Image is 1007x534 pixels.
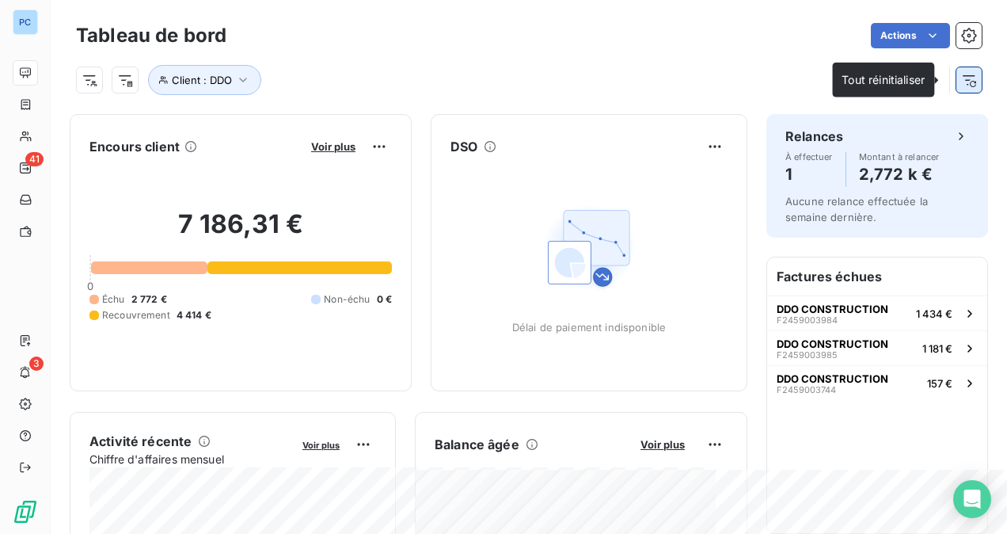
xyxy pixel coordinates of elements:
span: À effectuer [785,152,833,162]
button: DDO CONSTRUCTIONF2459003744157 € [767,365,987,400]
span: 1 181 € [922,342,952,355]
span: Voir plus [640,438,685,451]
h6: Encours client [89,137,180,156]
span: DDO CONSTRUCTION [777,338,888,350]
h2: 7 186,31 € [89,208,392,256]
span: DDO CONSTRUCTION [777,303,888,315]
button: DDO CONSTRUCTIONF24590039851 181 € [767,330,987,365]
span: 41 [25,152,44,166]
h6: Factures échues [767,257,987,296]
span: 157 € [927,377,952,390]
h4: 2,772 k € [859,162,940,187]
span: F2459003984 [777,315,838,325]
img: Logo LeanPay [13,499,38,524]
span: 0 [87,280,93,292]
span: Client : DDO [172,74,232,86]
span: DDO CONSTRUCTION [777,372,888,385]
button: DDO CONSTRUCTIONF24590039841 434 € [767,296,987,330]
a: 41 [13,155,37,181]
h6: Relances [785,127,843,146]
span: Aucune relance effectuée la semaine dernière. [785,195,928,223]
span: Voir plus [311,140,355,153]
span: Chiffre d'affaires mensuel [89,451,291,467]
div: PC [13,10,38,35]
div: Open Intercom Messenger [953,480,991,518]
h6: Balance âgée [435,435,519,454]
span: 2 772 € [131,292,167,307]
span: Non-échu [324,292,370,307]
button: Voir plus [298,437,344,452]
button: Voir plus [306,139,360,154]
span: Voir plus [302,440,340,451]
img: Empty state [538,197,640,299]
span: Délai de paiement indisponible [512,321,667,334]
span: F2459003985 [777,350,838,360]
button: Voir plus [636,437,690,452]
button: Client : DDO [148,65,261,95]
span: Échu [102,292,125,307]
button: Actions [871,23,950,48]
span: Recouvrement [102,308,170,322]
span: 3 [29,357,44,371]
span: Montant à relancer [859,152,940,162]
h3: Tableau de bord [76,21,226,50]
h6: Activité récente [89,432,192,451]
span: Tout réinitialiser [842,73,925,86]
span: 1 434 € [916,307,952,320]
span: 4 414 € [177,308,211,322]
span: 0 € [377,292,392,307]
h4: 1 [785,162,833,187]
span: F2459003744 [777,385,836,395]
h6: DSO [450,137,477,156]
